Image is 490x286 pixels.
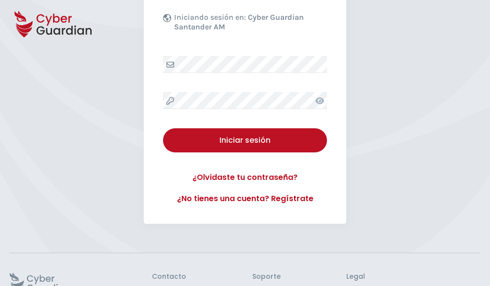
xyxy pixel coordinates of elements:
a: ¿Olvidaste tu contraseña? [163,172,327,183]
button: Iniciar sesión [163,128,327,152]
a: ¿No tienes una cuenta? Regístrate [163,193,327,204]
h3: Contacto [152,272,186,281]
h3: Legal [346,272,480,281]
div: Iniciar sesión [170,135,320,146]
h3: Soporte [252,272,281,281]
